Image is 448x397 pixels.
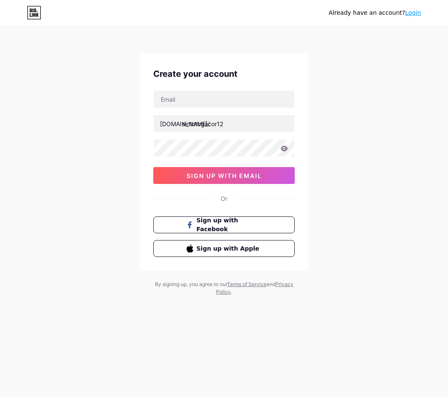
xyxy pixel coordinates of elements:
div: Or [221,194,227,203]
button: sign up with email [153,167,295,184]
div: [DOMAIN_NAME]/ [160,119,210,128]
input: username [154,115,294,132]
button: Sign up with Facebook [153,216,295,233]
a: Terms of Service [227,281,267,287]
span: Sign up with Facebook [197,216,262,234]
span: Sign up with Apple [197,244,262,253]
div: Already have an account? [329,8,421,17]
span: sign up with email [187,172,262,179]
input: Email [154,91,294,108]
div: By signing up, you agree to our and . [152,281,296,296]
a: Login [405,9,421,16]
button: Sign up with Apple [153,240,295,257]
div: Create your account [153,68,295,80]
